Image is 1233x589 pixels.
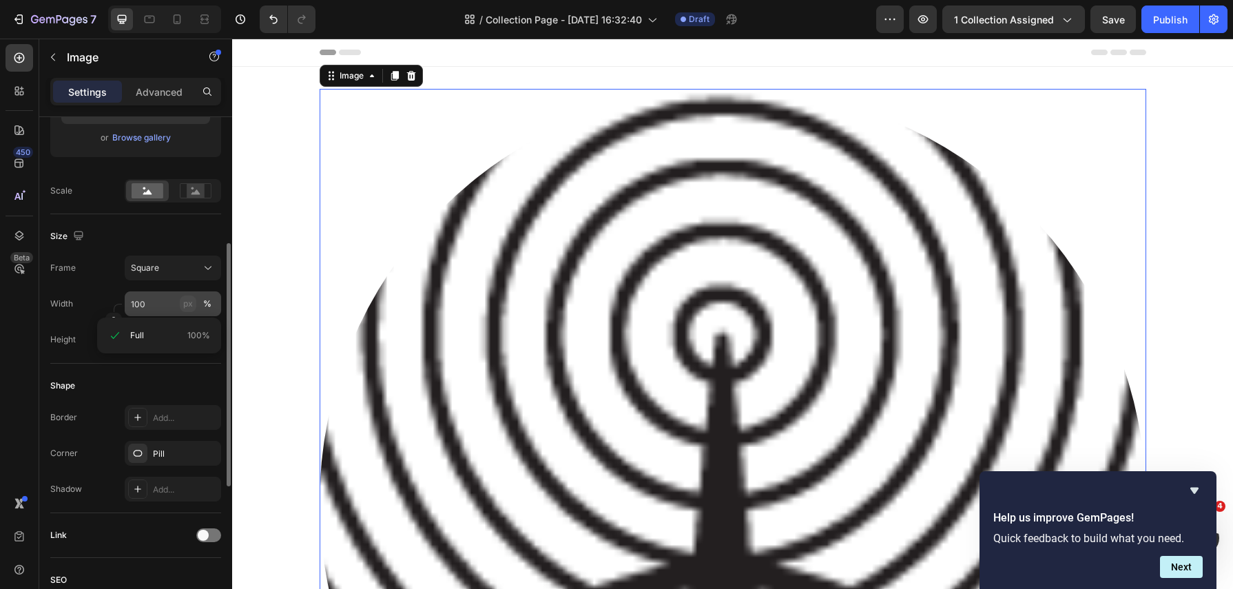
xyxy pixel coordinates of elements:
[125,291,221,316] input: px%
[67,49,184,65] p: Image
[50,447,78,459] div: Corner
[486,12,642,27] span: Collection Page - [DATE] 16:32:40
[50,262,76,274] label: Frame
[260,6,315,33] div: Undo/Redo
[10,252,33,263] div: Beta
[131,262,159,274] span: Square
[6,6,103,33] button: 7
[112,131,172,145] button: Browse gallery
[112,132,171,144] div: Browse gallery
[479,12,483,27] span: /
[1102,14,1125,25] span: Save
[50,483,82,495] div: Shadow
[13,147,33,158] div: 450
[50,298,73,310] label: Width
[50,333,76,346] label: Height
[942,6,1085,33] button: 1 collection assigned
[689,13,709,25] span: Draft
[153,484,218,496] div: Add...
[180,296,196,312] button: %
[199,296,216,312] button: px
[136,85,183,99] p: Advanced
[232,39,1233,589] iframe: Design area
[50,185,72,197] div: Scale
[50,574,67,586] div: SEO
[993,482,1203,578] div: Help us improve GemPages!
[203,298,211,310] div: %
[125,256,221,280] button: Square
[1090,6,1136,33] button: Save
[130,329,144,342] span: Full
[1141,6,1199,33] button: Publish
[183,298,193,310] div: px
[954,12,1054,27] span: 1 collection assigned
[1214,501,1225,512] span: 4
[1186,482,1203,499] button: Hide survey
[153,412,218,424] div: Add...
[1153,12,1188,27] div: Publish
[50,411,77,424] div: Border
[153,448,218,460] div: Pill
[1160,556,1203,578] button: Next question
[105,31,134,43] div: Image
[50,380,75,392] div: Shape
[90,11,96,28] p: 7
[50,227,87,246] div: Size
[68,85,107,99] p: Settings
[993,510,1203,526] h2: Help us improve GemPages!
[101,130,109,146] span: or
[50,529,67,541] div: Link
[993,532,1203,545] p: Quick feedback to build what you need.
[187,329,210,342] span: 100%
